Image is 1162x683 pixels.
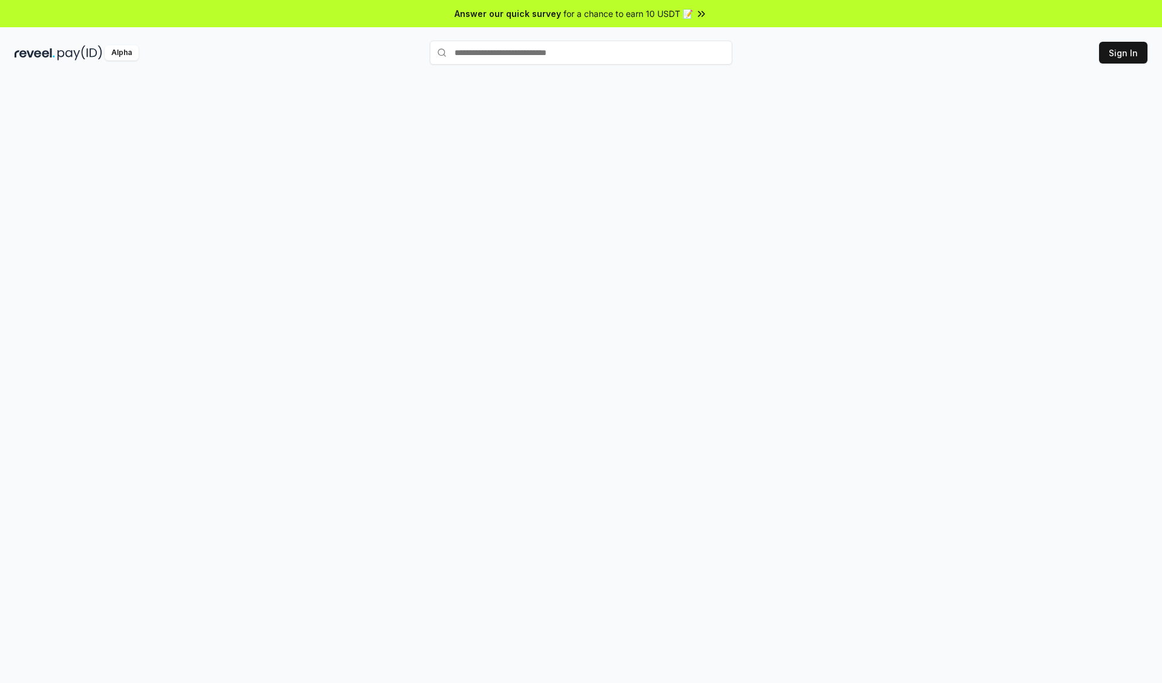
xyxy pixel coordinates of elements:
div: Alpha [105,45,139,60]
img: pay_id [57,45,102,60]
img: reveel_dark [15,45,55,60]
span: Answer our quick survey [455,7,561,20]
button: Sign In [1099,42,1147,64]
span: for a chance to earn 10 USDT 📝 [563,7,693,20]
